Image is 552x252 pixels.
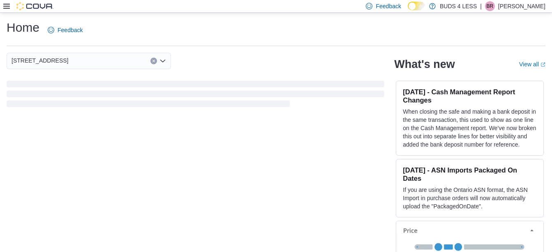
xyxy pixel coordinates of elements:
[150,58,157,64] button: Clear input
[540,62,545,67] svg: External link
[408,2,425,10] input: Dark Mode
[394,58,455,71] h2: What's new
[485,1,495,11] div: Braden Renwick
[376,2,401,10] span: Feedback
[159,58,166,64] button: Open list of options
[403,107,537,149] p: When closing the safe and making a bank deposit in the same transaction, this used to show as one...
[12,56,68,65] span: [STREET_ADDRESS]
[403,88,537,104] h3: [DATE] - Cash Management Report Changes
[16,2,53,10] img: Cova
[7,82,384,109] span: Loading
[58,26,83,34] span: Feedback
[498,1,545,11] p: [PERSON_NAME]
[519,61,545,68] a: View allExternal link
[403,166,537,182] h3: [DATE] - ASN Imports Packaged On Dates
[44,22,86,38] a: Feedback
[7,19,39,36] h1: Home
[440,1,477,11] p: BUDS 4 LESS
[403,186,537,210] p: If you are using the Ontario ASN format, the ASN Import in purchase orders will now automatically...
[480,1,482,11] p: |
[487,1,494,11] span: BR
